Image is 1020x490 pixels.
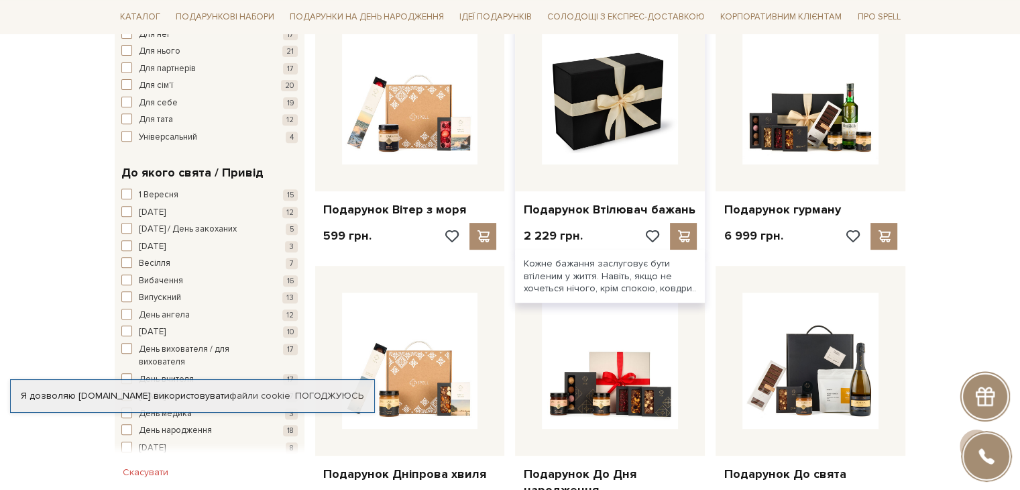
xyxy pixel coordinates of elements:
span: 13 [282,292,298,303]
span: [DATE] [139,206,166,219]
span: 12 [282,114,298,126]
span: Подарунки на День народження [284,7,449,28]
button: Скасувати [115,462,176,483]
span: 12 [282,309,298,321]
span: День ангела [139,309,190,322]
span: День вчителя [139,373,194,387]
a: Подарунок гурману [724,202,897,217]
span: Вибачення [139,275,183,288]
button: 1 Вересня 15 [121,189,298,202]
span: 10 [283,326,298,338]
span: Про Spell [852,7,905,28]
a: Подарунок Вітер з моря [323,202,497,217]
button: Універсальний 4 [121,131,298,144]
button: День вихователя / для вихователя 17 [121,343,298,369]
button: День ангела 12 [121,309,298,322]
span: 1 Вересня [139,189,178,202]
span: День медика [139,407,192,421]
a: Подарунок Дніпрова хвиля [323,467,497,482]
span: Випускний [139,291,181,305]
span: День народження [139,424,212,438]
span: До якого свята / Привід [121,164,264,182]
button: [DATE] 3 [121,240,298,254]
button: [DATE] 10 [121,326,298,339]
span: Ідеї подарунків [454,7,537,28]
span: 3 [285,241,298,252]
a: Корпоративним клієнтам [715,5,847,28]
a: файли cookie [229,390,290,401]
button: Для тата 12 [121,113,298,127]
span: [DATE] [139,326,166,339]
span: 17 [283,344,298,355]
span: [DATE] [139,240,166,254]
button: Для себе 19 [121,97,298,110]
span: Для партнерів [139,62,196,76]
p: 2 229 грн. [523,228,582,244]
button: Для нього 21 [121,45,298,58]
span: 4 [286,132,298,143]
span: Для сім'ї [139,79,173,93]
span: 17 [283,29,298,40]
button: Для сім'ї 20 [121,79,298,93]
button: День вчителя 17 [121,373,298,387]
button: Вибачення 16 [121,275,298,288]
a: Солодощі з експрес-доставкою [542,5,710,28]
span: 7 [286,258,298,269]
span: Подарункові набори [170,7,280,28]
button: [DATE] / День закоханих 5 [121,223,298,236]
div: Я дозволяю [DOMAIN_NAME] використовувати [11,390,374,402]
span: Для тата [139,113,173,127]
span: 12 [282,207,298,218]
span: День вихователя / для вихователя [139,343,261,369]
button: Для партнерів 17 [121,62,298,76]
span: Для нього [139,45,180,58]
a: Погоджуюсь [295,390,363,402]
a: Подарунок До свята [724,467,897,482]
p: 6 999 грн. [724,228,783,244]
span: 15 [283,189,298,201]
div: Кожне бажання заслуговує бути втіленим у життя. Навіть, якщо не хочеться нічого, крім спокою, ков... [515,250,705,303]
span: 5 [286,224,298,235]
button: Весілля 7 [121,257,298,271]
span: Каталог [115,7,166,28]
span: 16 [283,275,298,287]
button: [DATE] 8 [121,442,298,455]
button: Випускний 13 [121,291,298,305]
span: 19 [283,97,298,109]
span: Для неї [139,28,169,42]
span: 18 [283,425,298,436]
span: [DATE] / День закоханих [139,223,237,236]
p: 599 грн. [323,228,372,244]
button: День народження 18 [121,424,298,438]
img: Подарунок Втілювач бажань [542,28,678,164]
span: Для себе [139,97,178,110]
span: 3 [285,408,298,420]
span: 20 [281,80,298,91]
span: Весілля [139,257,170,271]
span: 17 [283,63,298,75]
span: 21 [282,46,298,57]
button: Для неї 17 [121,28,298,42]
span: Універсальний [139,131,197,144]
span: [DATE] [139,442,166,455]
button: [DATE] 12 [121,206,298,219]
span: 8 [286,442,298,454]
a: Подарунок Втілювач бажань [523,202,697,217]
span: 17 [283,374,298,385]
button: День медика 3 [121,407,298,421]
